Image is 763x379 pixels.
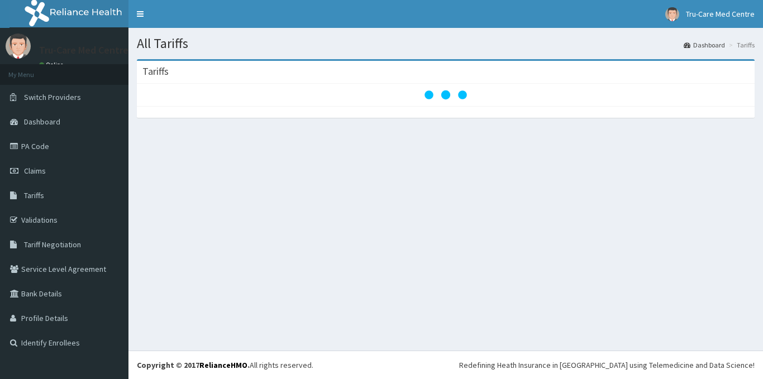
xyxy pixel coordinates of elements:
[684,40,725,50] a: Dashboard
[199,360,247,370] a: RelianceHMO
[459,359,755,371] div: Redefining Heath Insurance in [GEOGRAPHIC_DATA] using Telemedicine and Data Science!
[686,9,755,19] span: Tru-Care Med Centre
[6,33,31,59] img: User Image
[39,61,66,69] a: Online
[24,92,81,102] span: Switch Providers
[137,360,250,370] strong: Copyright © 2017 .
[142,66,169,76] h3: Tariffs
[39,45,128,55] p: Tru-Care Med Centre
[137,36,755,51] h1: All Tariffs
[665,7,679,21] img: User Image
[423,73,468,117] svg: audio-loading
[24,166,46,176] span: Claims
[24,117,60,127] span: Dashboard
[128,351,763,379] footer: All rights reserved.
[24,239,81,250] span: Tariff Negotiation
[24,190,44,200] span: Tariffs
[726,40,755,50] li: Tariffs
